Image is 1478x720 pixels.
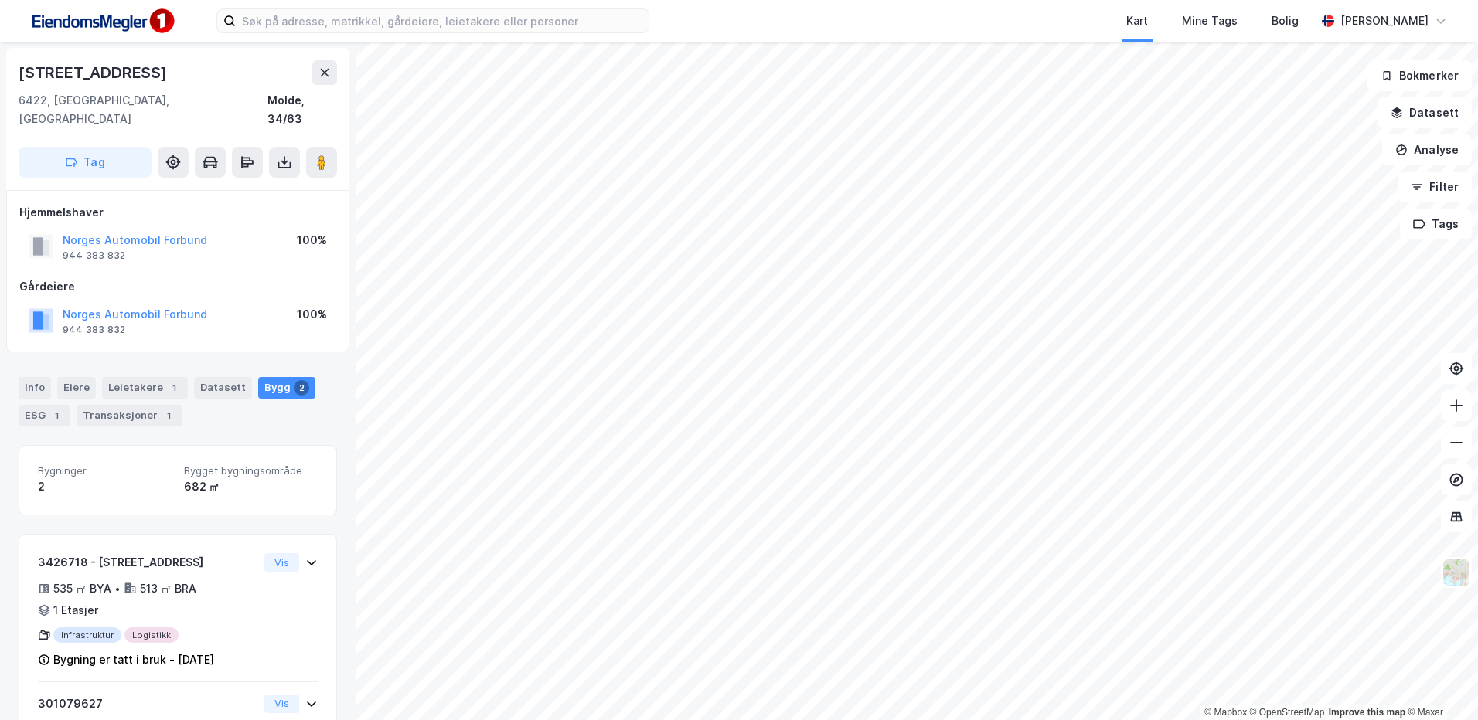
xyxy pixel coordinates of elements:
div: Kart [1126,12,1148,30]
div: 3426718 - [STREET_ADDRESS] [38,553,258,572]
div: Bygg [258,377,315,399]
div: 1 [49,408,64,423]
div: 535 ㎡ BYA [53,579,111,598]
div: 1 [166,380,182,396]
div: Gårdeiere [19,277,336,296]
a: Mapbox [1204,707,1247,718]
a: Improve this map [1329,707,1405,718]
div: 100% [297,231,327,250]
div: Molde, 34/63 [267,91,337,128]
iframe: Chat Widget [1401,646,1478,720]
div: 1 [161,408,176,423]
div: Leietakere [102,377,188,399]
button: Filter [1398,172,1472,202]
div: 6422, [GEOGRAPHIC_DATA], [GEOGRAPHIC_DATA] [19,91,267,128]
div: 2 [294,380,309,396]
div: Datasett [194,377,252,399]
button: Vis [264,553,299,572]
div: Info [19,377,51,399]
img: F4PB6Px+NJ5v8B7XTbfpPpyloAAAAASUVORK5CYII= [25,4,179,39]
span: Bygninger [38,464,172,477]
div: Mine Tags [1182,12,1238,30]
button: Tag [19,147,152,178]
button: Analyse [1382,134,1472,165]
button: Bokmerker [1367,60,1472,91]
div: [PERSON_NAME] [1340,12,1429,30]
button: Tags [1400,209,1472,239]
div: Bygning er tatt i bruk - [DATE] [53,650,214,669]
button: Vis [264,695,299,713]
div: ESG [19,405,70,426]
div: Transaksjoner [77,405,182,426]
img: Z [1442,558,1471,587]
div: 513 ㎡ BRA [140,579,196,598]
div: 100% [297,305,327,324]
div: 944 383 832 [63,324,125,336]
button: Datasett [1378,97,1472,128]
div: 301079627 [38,695,258,713]
div: 2 [38,477,172,496]
div: 682 ㎡ [184,477,318,496]
div: 944 383 832 [63,250,125,262]
div: [STREET_ADDRESS] [19,60,170,85]
div: Kontrollprogram for chat [1401,646,1478,720]
div: Eiere [57,377,96,399]
span: Bygget bygningsområde [184,464,318,477]
div: 1 Etasjer [53,601,98,620]
div: Hjemmelshaver [19,203,336,222]
div: • [114,582,121,595]
a: OpenStreetMap [1250,707,1325,718]
div: Bolig [1272,12,1299,30]
input: Søk på adresse, matrikkel, gårdeiere, leietakere eller personer [236,9,649,32]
